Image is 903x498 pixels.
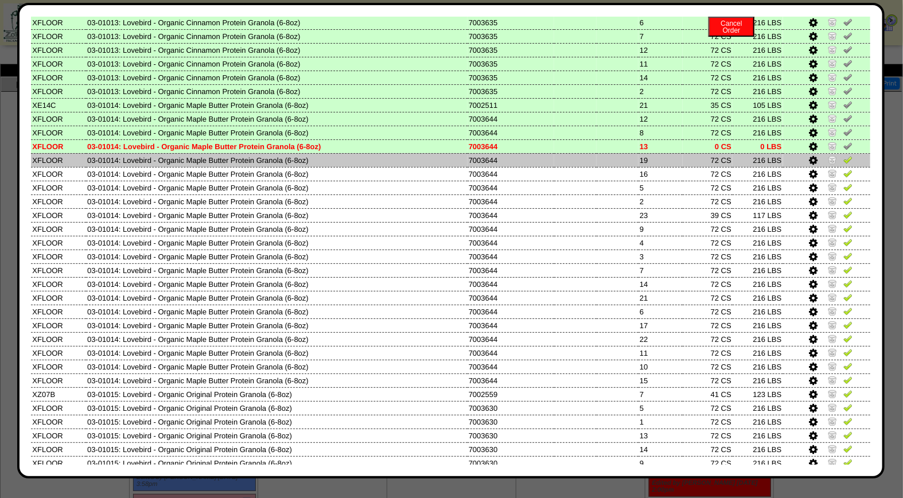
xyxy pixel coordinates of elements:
[639,29,683,43] td: 7
[31,360,86,373] td: XFLOOR
[733,346,783,360] td: 216 LBS
[86,291,468,305] td: 03-01014: Lovebird - Organic Maple Butter Protein Granola (6-8oz)
[733,71,783,84] td: 216 LBS
[683,346,733,360] td: 72 CS
[843,444,853,453] img: Verify Pick
[683,429,733,442] td: 72 CS
[31,401,86,415] td: XFLOOR
[86,360,468,373] td: 03-01014: Lovebird - Organic Maple Butter Protein Granola (6-8oz)
[86,194,468,208] td: 03-01014: Lovebird - Organic Maple Butter Protein Granola (6-8oz)
[733,15,783,29] td: 216 LBS
[683,360,733,373] td: 72 CS
[733,415,783,429] td: 216 LBS
[683,181,733,194] td: 72 CS
[31,29,86,43] td: XFLOOR
[639,167,683,181] td: 16
[843,361,853,371] img: Verify Pick
[843,196,853,205] img: Verify Pick
[843,86,853,95] img: Un-Verify Pick
[843,224,853,233] img: Verify Pick
[828,320,837,329] img: Zero Item and Verify
[86,346,468,360] td: 03-01014: Lovebird - Organic Maple Butter Protein Granola (6-8oz)
[683,373,733,387] td: 72 CS
[733,126,783,139] td: 216 LBS
[31,318,86,332] td: XFLOOR
[468,153,554,167] td: 7003644
[86,387,468,401] td: 03-01015: Lovebird - Organic Original Protein Granola (6-8oz)
[639,139,683,153] td: 13
[733,43,783,57] td: 216 LBS
[468,387,554,401] td: 7002559
[468,126,554,139] td: 7003644
[468,318,554,332] td: 7003644
[843,45,853,54] img: Un-Verify Pick
[843,72,853,81] img: Un-Verify Pick
[31,442,86,456] td: XFLOOR
[639,112,683,126] td: 12
[683,139,733,153] td: 0 CS
[733,429,783,442] td: 216 LBS
[86,126,468,139] td: 03-01014: Lovebird - Organic Maple Butter Protein Granola (6-8oz)
[639,222,683,236] td: 9
[683,71,733,84] td: 72 CS
[86,71,468,84] td: 03-01013: Lovebird - Organic Cinnamon Protein Granola (6-8oz)
[683,332,733,346] td: 72 CS
[468,71,554,84] td: 7003635
[843,403,853,412] img: Verify Pick
[86,112,468,126] td: 03-01014: Lovebird - Organic Maple Butter Protein Granola (6-8oz)
[828,334,837,343] img: Zero Item and Verify
[639,346,683,360] td: 11
[683,263,733,277] td: 72 CS
[31,250,86,263] td: XFLOOR
[828,100,837,109] img: Zero Item and Verify
[843,389,853,398] img: Verify Pick
[86,401,468,415] td: 03-01015: Lovebird - Organic Original Protein Granola (6-8oz)
[683,277,733,291] td: 72 CS
[31,139,86,153] td: XFLOOR
[31,236,86,250] td: XFLOOR
[31,415,86,429] td: XFLOOR
[86,456,468,470] td: 03-01015: Lovebird - Organic Original Protein Granola (6-8oz)
[31,15,86,29] td: XFLOOR
[828,114,837,123] img: Zero Item and Verify
[639,250,683,263] td: 3
[683,153,733,167] td: 72 CS
[683,126,733,139] td: 72 CS
[31,167,86,181] td: XFLOOR
[468,250,554,263] td: 7003644
[828,293,837,302] img: Zero Item and Verify
[31,194,86,208] td: XFLOOR
[468,222,554,236] td: 7003644
[31,429,86,442] td: XFLOOR
[828,141,837,150] img: Zero Item and Verify
[843,59,853,68] img: Un-Verify Pick
[733,208,783,222] td: 117 LBS
[828,155,837,164] img: Zero Item and Verify
[733,456,783,470] td: 216 LBS
[31,126,86,139] td: XFLOOR
[828,265,837,274] img: Zero Item and Verify
[828,182,837,192] img: Zero Item and Verify
[468,139,554,153] td: 7003644
[86,373,468,387] td: 03-01014: Lovebird - Organic Maple Butter Protein Granola (6-8oz)
[468,194,554,208] td: 7003644
[86,332,468,346] td: 03-01014: Lovebird - Organic Maple Butter Protein Granola (6-8oz)
[86,277,468,291] td: 03-01014: Lovebird - Organic Maple Butter Protein Granola (6-8oz)
[31,112,86,126] td: XFLOOR
[468,29,554,43] td: 7003635
[843,114,853,123] img: Un-Verify Pick
[733,84,783,98] td: 216 LBS
[828,45,837,54] img: Zero Item and Verify
[843,293,853,302] img: Verify Pick
[828,279,837,288] img: Zero Item and Verify
[468,429,554,442] td: 7003630
[639,43,683,57] td: 12
[828,375,837,384] img: Zero Item and Verify
[733,291,783,305] td: 216 LBS
[86,263,468,277] td: 03-01014: Lovebird - Organic Maple Butter Protein Granola (6-8oz)
[31,222,86,236] td: XFLOOR
[733,360,783,373] td: 216 LBS
[683,401,733,415] td: 72 CS
[86,43,468,57] td: 03-01013: Lovebird - Organic Cinnamon Protein Granola (6-8oz)
[639,236,683,250] td: 4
